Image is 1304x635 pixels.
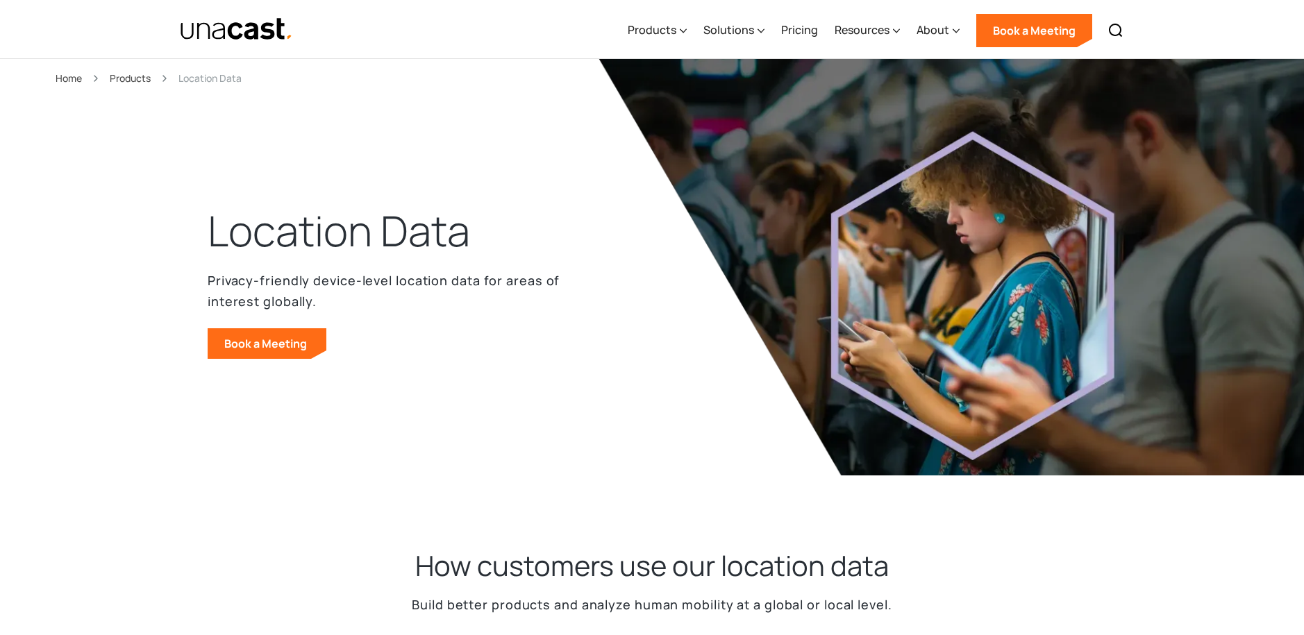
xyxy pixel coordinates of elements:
p: Privacy-friendly device-level location data for areas of interest globally. [208,270,569,312]
div: Products [628,2,687,59]
a: home [180,17,293,42]
div: Solutions [703,22,754,38]
div: Products [628,22,676,38]
a: Home [56,70,82,86]
p: Build better products and analyze human mobility at a global or local level. [412,595,892,615]
div: About [917,22,949,38]
div: Location Data [178,70,242,86]
h2: How customers use our location data [415,548,889,584]
a: Book a Meeting [976,14,1092,47]
div: Solutions [703,2,764,59]
h1: Location Data [208,203,470,259]
img: Unacast text logo [180,17,293,42]
div: Resources [835,2,900,59]
a: Pricing [781,2,818,59]
div: Resources [835,22,889,38]
a: Book a Meeting [208,328,326,359]
img: Search icon [1107,22,1124,39]
a: Products [110,70,151,86]
div: About [917,2,960,59]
